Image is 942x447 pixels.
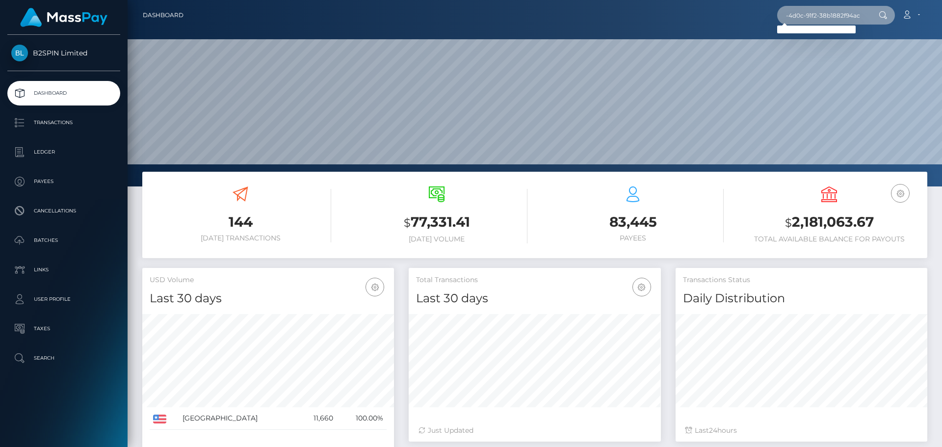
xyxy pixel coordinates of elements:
a: Dashboard [7,81,120,105]
h6: Total Available Balance for Payouts [738,235,920,243]
a: Dashboard [143,5,183,26]
h3: 144 [150,212,331,232]
h3: 77,331.41 [346,212,527,233]
span: B2SPIN Limited [7,49,120,57]
h5: Transactions Status [683,275,920,285]
a: Payees [7,169,120,194]
a: Cancellations [7,199,120,223]
p: Ledger [11,145,116,159]
input: Search... [777,6,869,25]
td: 11,660 [298,407,337,430]
h5: USD Volume [150,275,387,285]
a: Ledger [7,140,120,164]
a: Search [7,346,120,370]
img: US.png [153,415,166,423]
a: Batches [7,228,120,253]
small: $ [785,216,792,230]
td: 100.00% [337,407,387,430]
h4: Daily Distribution [683,290,920,307]
p: Cancellations [11,204,116,218]
a: Links [7,258,120,282]
p: Payees [11,174,116,189]
a: User Profile [7,287,120,312]
h3: 2,181,063.67 [738,212,920,233]
p: Dashboard [11,86,116,101]
div: Last hours [685,425,917,436]
img: B2SPIN Limited [11,45,28,61]
div: Just Updated [419,425,651,436]
p: Links [11,263,116,277]
a: Taxes [7,316,120,341]
td: [GEOGRAPHIC_DATA] [179,407,298,430]
a: Transactions [7,110,120,135]
p: User Profile [11,292,116,307]
h6: Payees [542,234,724,242]
img: MassPay Logo [20,8,107,27]
h6: [DATE] Transactions [150,234,331,242]
p: Transactions [11,115,116,130]
p: Search [11,351,116,366]
h3: 83,445 [542,212,724,232]
h6: [DATE] Volume [346,235,527,243]
h4: Last 30 days [416,290,653,307]
span: 24 [709,426,717,435]
small: $ [404,216,411,230]
h5: Total Transactions [416,275,653,285]
p: Batches [11,233,116,248]
p: Taxes [11,321,116,336]
h4: Last 30 days [150,290,387,307]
